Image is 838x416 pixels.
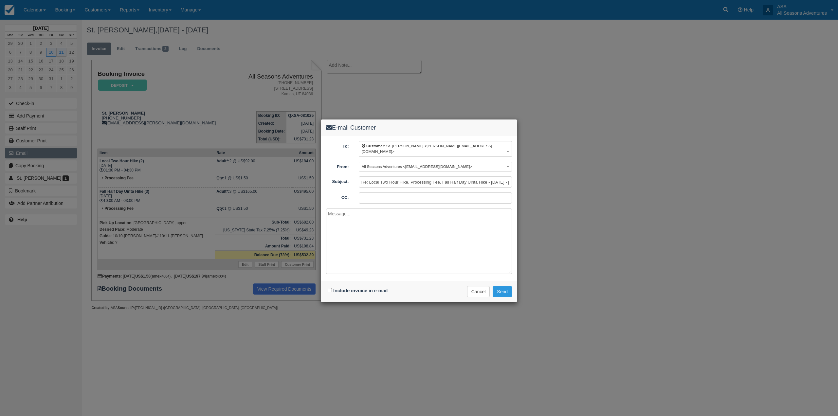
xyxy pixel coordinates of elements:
button: Customer: St. [PERSON_NAME] <[PERSON_NAME][EMAIL_ADDRESS][DOMAIN_NAME]> [359,141,512,156]
span: All Seasons Adventures <[EMAIL_ADDRESS][DOMAIN_NAME]> [362,164,472,169]
label: Subject: [321,176,354,185]
button: Send [493,286,512,297]
label: From: [321,162,354,170]
label: CC: [321,192,354,201]
b: Customer [366,144,384,148]
span: : St. [PERSON_NAME] <[PERSON_NAME][EMAIL_ADDRESS][DOMAIN_NAME]> [362,144,492,154]
button: Cancel [467,286,490,297]
label: To: [321,141,354,150]
button: All Seasons Adventures <[EMAIL_ADDRESS][DOMAIN_NAME]> [359,162,512,172]
label: Include invoice in e-mail [333,288,388,293]
h4: E-mail Customer [326,124,512,131]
